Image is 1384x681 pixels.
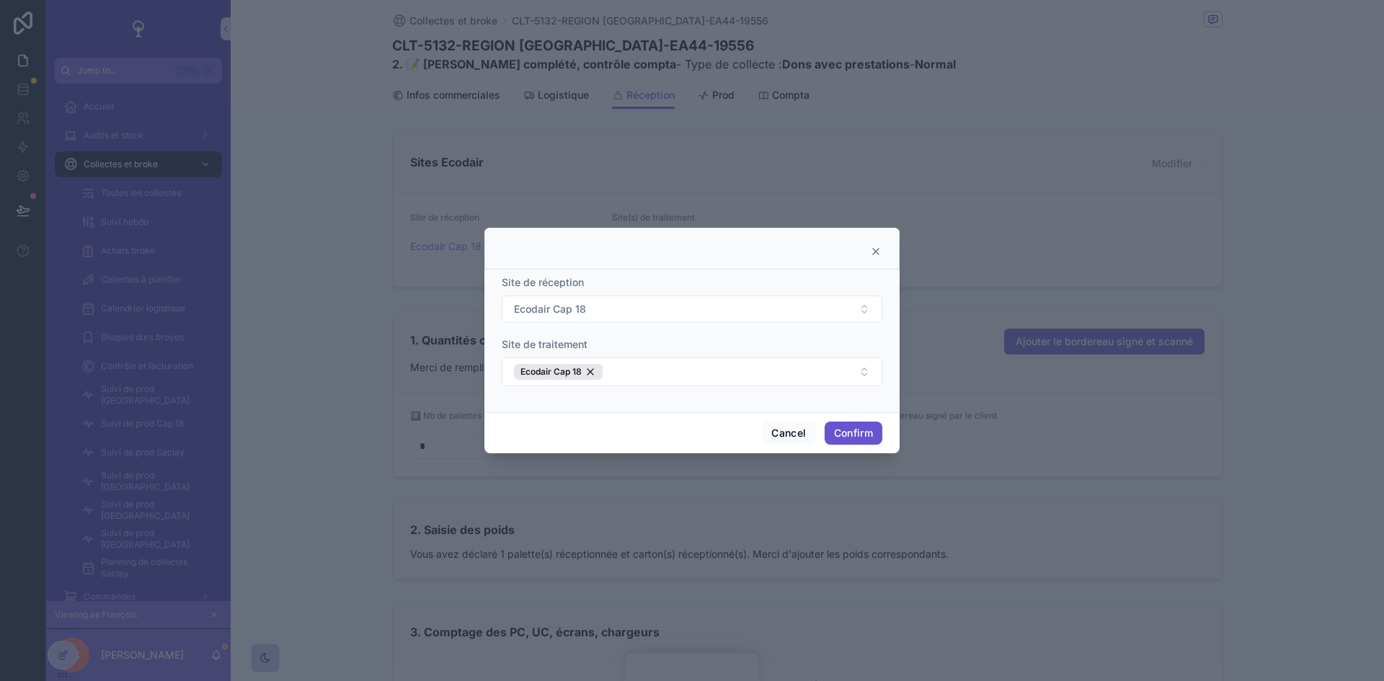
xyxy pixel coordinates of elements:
[502,338,587,350] span: Site de traitement
[502,276,584,288] span: Site de réception
[520,366,582,378] span: Ecodair Cap 18
[514,302,586,316] span: Ecodair Cap 18
[825,422,882,445] button: Confirm
[502,357,882,386] button: Select Button
[502,295,882,323] button: Select Button
[514,364,603,380] button: Unselect 1
[762,422,815,445] button: Cancel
